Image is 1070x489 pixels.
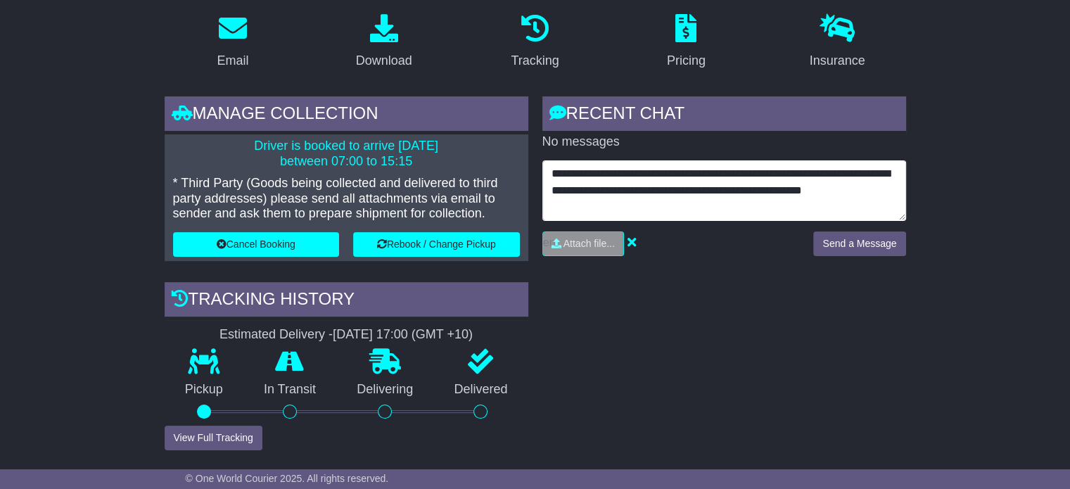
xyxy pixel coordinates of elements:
p: Driver is booked to arrive [DATE] between 07:00 to 15:15 [173,139,520,169]
div: Manage collection [165,96,528,134]
div: Email [217,51,248,70]
button: Cancel Booking [173,232,340,257]
button: View Full Tracking [165,426,262,450]
button: Rebook / Change Pickup [353,232,520,257]
p: Delivered [433,382,528,398]
p: Pickup [165,382,243,398]
a: Insurance [801,9,874,75]
div: Insurance [810,51,865,70]
a: Tracking [502,9,568,75]
p: Delivering [336,382,433,398]
p: No messages [542,134,906,150]
div: Estimated Delivery - [165,327,528,343]
div: [DATE] 17:00 (GMT +10) [333,327,473,343]
p: * Third Party (Goods being collected and delivered to third party addresses) please send all atta... [173,176,520,222]
p: In Transit [243,382,336,398]
div: Tracking [511,51,559,70]
div: Tracking history [165,282,528,320]
div: RECENT CHAT [542,96,906,134]
button: Send a Message [813,231,905,256]
div: Download [356,51,412,70]
a: Download [347,9,421,75]
a: Email [208,9,257,75]
span: © One World Courier 2025. All rights reserved. [186,473,389,484]
a: Pricing [658,9,715,75]
div: Pricing [667,51,706,70]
